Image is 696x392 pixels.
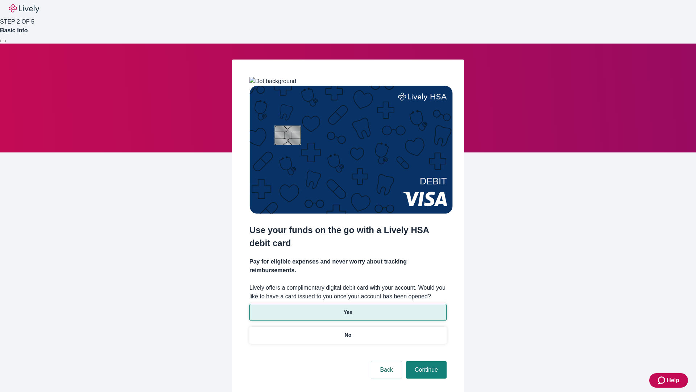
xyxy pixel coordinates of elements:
[249,224,447,250] h2: Use your funds on the go with a Lively HSA debit card
[249,257,447,275] h4: Pay for eligible expenses and never worry about tracking reimbursements.
[344,309,352,316] p: Yes
[649,373,688,388] button: Zendesk support iconHelp
[345,331,352,339] p: No
[406,361,447,379] button: Continue
[249,77,296,86] img: Dot background
[249,283,447,301] label: Lively offers a complimentary digital debit card with your account. Would you like to have a card...
[371,361,402,379] button: Back
[9,4,39,13] img: Lively
[249,327,447,344] button: No
[249,86,453,214] img: Debit card
[658,376,667,385] svg: Zendesk support icon
[667,376,679,385] span: Help
[249,304,447,321] button: Yes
